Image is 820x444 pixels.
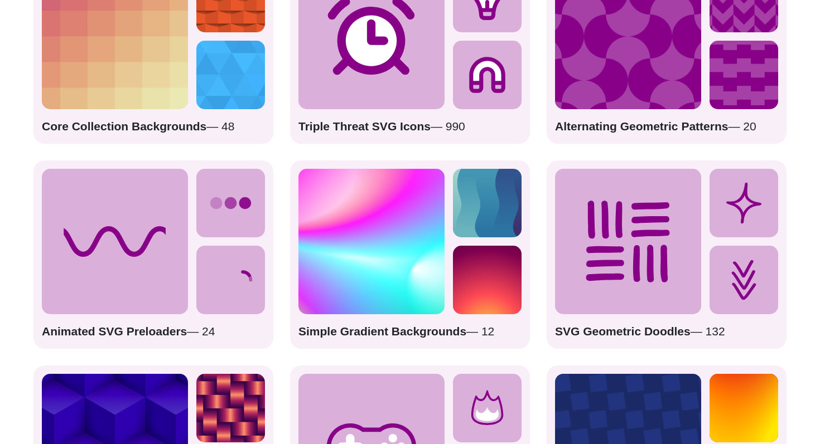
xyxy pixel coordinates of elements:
strong: Alternating Geometric Patterns [555,120,728,133]
p: — 990 [298,118,522,135]
img: triangles in various blue shades background [196,41,265,109]
p: — 12 [298,323,522,340]
strong: Core Collection Backgrounds [42,120,206,133]
strong: Animated SVG Preloaders [42,325,187,338]
img: glowing yellow warming the purple vector sky [453,246,522,314]
img: alternating gradient chain from purple to green [453,169,522,237]
strong: Triple Threat SVG Icons [298,120,431,133]
p: — 20 [555,118,778,135]
img: colorful radial mesh gradient rainbow [298,169,445,315]
img: purple zig zag zipper pattern [710,41,778,109]
strong: Simple Gradient Backgrounds [298,325,466,338]
p: — 48 [42,118,265,135]
strong: SVG Geometric Doodles [555,325,691,338]
p: — 24 [42,323,265,340]
p: — 132 [555,323,778,340]
img: red shiny ribbon woven into a pattern [196,374,265,442]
